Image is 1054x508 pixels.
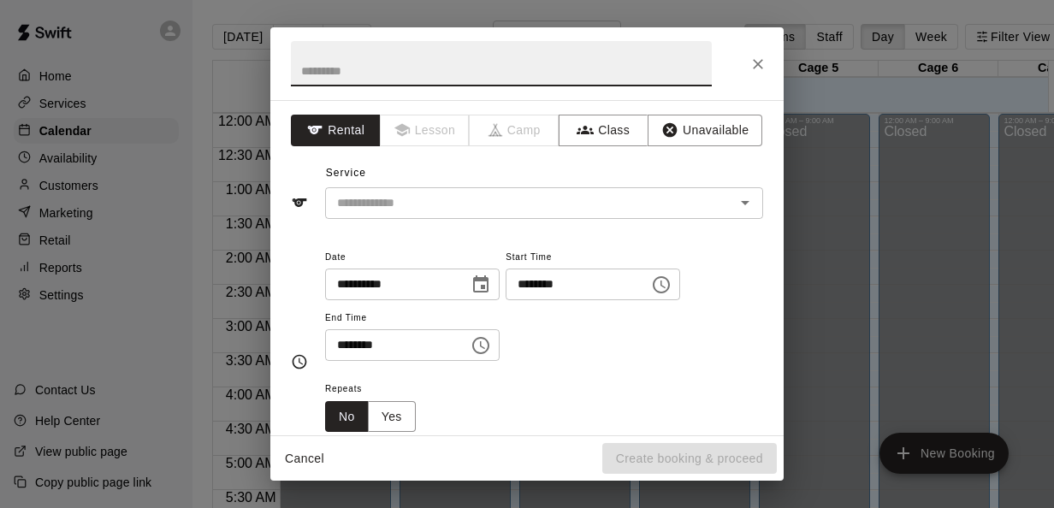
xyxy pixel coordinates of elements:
div: outlined button group [325,401,416,433]
span: End Time [325,307,500,330]
button: Rental [291,115,381,146]
button: No [325,401,369,433]
button: Class [559,115,648,146]
span: Lessons must be created in the Services page first [381,115,471,146]
button: Unavailable [648,115,762,146]
button: Choose time, selected time is 10:45 AM [644,268,678,302]
span: Date [325,246,500,269]
svg: Timing [291,353,308,370]
svg: Service [291,194,308,211]
span: Camps can only be created in the Services page [470,115,560,146]
button: Choose time, selected time is 11:15 AM [464,328,498,363]
button: Close [743,49,773,80]
span: Repeats [325,378,429,401]
span: Service [326,167,366,179]
span: Start Time [506,246,680,269]
button: Choose date, selected date is Sep 13, 2025 [464,268,498,302]
button: Yes [368,401,416,433]
button: Open [733,191,757,215]
button: Cancel [277,443,332,475]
